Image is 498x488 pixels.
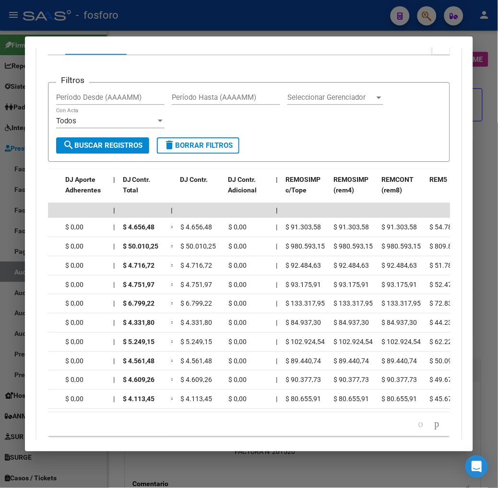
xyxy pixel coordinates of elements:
span: $ 4.561,48 [180,357,212,365]
span: $ 4.751,97 [123,281,154,288]
span: | [113,281,115,288]
span: = [171,242,175,250]
span: $ 0,00 [65,242,83,250]
span: $ 80.655,91 [382,395,417,403]
span: $ 0,00 [228,242,247,250]
span: $ 133.317,95 [382,299,421,307]
div: Open Intercom Messenger [465,455,488,478]
span: $ 62.224,54 [430,338,465,345]
span: | [113,299,115,307]
datatable-header-cell: REMCONT (rem8) [378,169,426,212]
span: Todos [56,117,76,125]
datatable-header-cell: REM5 [426,169,474,212]
span: | [113,357,115,365]
span: | [276,176,278,183]
datatable-header-cell: | [109,169,119,212]
span: DJ Contr. Adicional [228,176,257,194]
span: | [276,338,278,345]
datatable-header-cell: | [273,169,282,212]
span: $ 89.440,74 [382,357,417,365]
datatable-header-cell: DJ Contr. Total [119,169,167,212]
span: $ 92.484,63 [382,262,417,269]
span: $ 80.655,91 [334,395,369,403]
span: $ 50.010,25 [123,242,158,250]
span: REMOSIMP (rem4) [334,176,369,194]
span: $ 0,00 [228,223,247,231]
span: = [171,281,175,288]
span: $ 93.175,91 [382,281,417,288]
span: $ 102.924,54 [382,338,421,345]
span: $ 0,00 [228,395,247,403]
span: $ 54.782,19 [430,223,465,231]
span: $ 84.937,30 [382,319,417,326]
span: $ 0,00 [228,262,247,269]
span: $ 6.799,22 [123,299,154,307]
span: Borrar Filtros [164,141,233,150]
span: | [113,176,115,183]
span: $ 91.303,58 [334,223,369,231]
span: $ 0,00 [65,299,83,307]
span: | [276,299,278,307]
span: $ 84.937,30 [286,319,321,326]
span: $ 0,00 [65,376,83,383]
span: $ 4.113,45 [123,395,154,403]
span: $ 0,00 [65,262,83,269]
span: $ 0,00 [228,376,247,383]
span: REMCONT (rem8) [382,176,414,194]
span: $ 52.475,91 [430,281,465,288]
span: | [276,319,278,326]
span: $ 4.561,48 [123,357,154,365]
span: Buscar Registros [63,141,142,150]
span: = [171,262,175,269]
a: go to previous page [414,419,427,429]
span: DJ Aporte Adherentes [65,176,101,194]
span: $ 50.097,41 [430,357,465,365]
span: $ 980.593,15 [334,242,373,250]
span: $ 92.484,63 [334,262,369,269]
span: = [171,319,175,326]
datatable-header-cell: REMOSIMP c/Tope [282,169,330,212]
span: $ 45.677,24 [430,395,465,403]
span: $ 0,00 [228,319,247,326]
span: | [113,338,115,345]
span: $ 72.833,23 [430,299,465,307]
span: DJ Contr. [180,176,208,183]
datatable-header-cell: DJ Aporte Adherentes [61,169,109,212]
span: = [171,338,175,345]
span: $ 90.377,73 [382,376,417,383]
span: $ 6.799,22 [180,299,212,307]
span: $ 44.237,30 [430,319,465,326]
span: $ 133.317,95 [286,299,325,307]
span: $ 4.609,26 [123,376,154,383]
span: $ 91.303,58 [382,223,417,231]
span: $ 0,00 [65,357,83,365]
span: | [113,206,115,214]
span: | [276,262,278,269]
button: Buscar Registros [56,137,149,154]
span: | [171,206,173,214]
span: | [276,242,278,250]
span: $ 0,00 [228,299,247,307]
span: $ 0,00 [65,281,83,288]
span: $ 809.843,81 [430,242,469,250]
span: | [113,376,115,383]
span: $ 91.303,58 [286,223,321,231]
span: | [276,357,278,365]
span: | [113,395,115,403]
span: $ 102.924,54 [334,338,373,345]
span: | [276,281,278,288]
mat-icon: search [63,139,74,151]
span: $ 90.377,73 [286,376,321,383]
span: = [171,357,175,365]
datatable-header-cell: DJ Contr. Adicional [225,169,273,212]
span: $ 50.010,25 [180,242,216,250]
span: $ 4.656,48 [123,223,154,231]
span: $ 84.937,30 [334,319,369,326]
mat-icon: delete [164,139,175,151]
datatable-header-cell: REMOSIMP (rem4) [330,169,378,212]
span: $ 0,00 [65,338,83,345]
span: | [276,223,278,231]
span: $ 4.331,80 [180,319,212,326]
datatable-header-cell: DJ Contr. [177,169,225,212]
span: $ 5.249,15 [123,338,154,345]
